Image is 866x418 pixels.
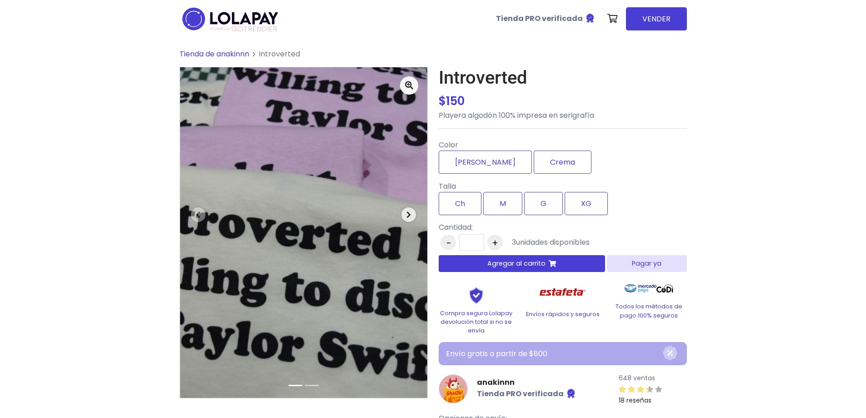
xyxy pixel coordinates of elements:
[607,255,686,272] button: Pagar ya
[439,255,606,272] button: Agregar al carrito
[566,388,576,399] img: Tienda verificada
[439,374,468,403] img: anakinnn
[446,348,663,359] p: Envío gratis a partir de $800
[439,110,687,121] p: Playera algodón 100% impresa en serigrafía
[439,192,481,215] label: Ch
[180,67,427,398] img: medium_1730145728277.jpeg
[512,237,516,247] span: 3
[439,177,687,219] div: Talla
[619,384,662,395] div: 3.44 / 5
[477,389,564,399] b: Tienda PRO verificada
[619,373,655,383] small: 648 ventas
[439,92,687,110] div: $
[656,279,673,297] img: Codi Logo
[611,302,687,319] p: Todos los métodos de pago 100% seguros
[619,396,651,405] small: 18 reseñas
[585,13,596,24] img: Tienda verificada
[439,67,687,89] h1: Introverted
[565,192,608,215] label: XG
[446,93,465,109] span: 150
[512,237,590,248] div: unidades disponibles
[534,151,591,174] label: Crema
[180,5,281,33] img: logo
[496,13,583,24] b: Tienda PRO verificada
[477,377,576,388] a: anakinnn
[487,235,503,250] button: +
[231,24,243,34] span: GO
[483,192,522,215] label: M
[525,310,601,318] p: Envíos rápidos y seguros
[180,49,687,67] nav: breadcrumb
[439,151,532,174] label: [PERSON_NAME]
[180,49,249,59] a: Tienda de anakinnn
[259,49,300,59] span: Introverted
[487,259,546,268] span: Agregar al carrito
[524,192,563,215] label: G
[439,222,590,233] p: Cantidad:
[439,136,687,177] div: Color
[626,7,687,30] a: VENDER
[210,25,277,33] span: TRENDIER
[441,235,456,250] button: -
[619,383,687,406] a: 18 reseñas
[532,279,593,305] img: Estafeta Logo
[454,287,499,304] img: Shield
[210,26,231,31] span: POWERED BY
[625,279,657,297] img: Mercado Pago Logo
[439,309,514,335] p: Compra segura Lolapay devolución total si no se envía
